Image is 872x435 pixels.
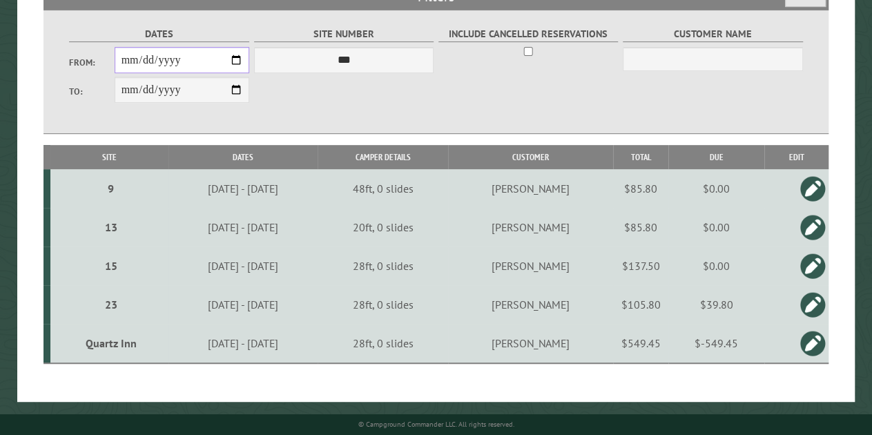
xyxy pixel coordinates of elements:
[56,182,166,195] div: 9
[168,145,318,169] th: Dates
[613,145,668,169] th: Total
[613,285,668,324] td: $105.80
[448,324,613,363] td: [PERSON_NAME]
[171,259,316,273] div: [DATE] - [DATE]
[613,324,668,363] td: $549.45
[318,285,448,324] td: 28ft, 0 slides
[318,208,448,246] td: 20ft, 0 slides
[318,246,448,285] td: 28ft, 0 slides
[171,336,316,350] div: [DATE] - [DATE]
[318,145,448,169] th: Camper Details
[69,56,114,69] label: From:
[448,169,613,208] td: [PERSON_NAME]
[448,246,613,285] td: [PERSON_NAME]
[623,26,803,42] label: Customer Name
[254,26,434,42] label: Site Number
[764,145,829,169] th: Edit
[358,420,514,429] small: © Campground Commander LLC. All rights reserved.
[318,169,448,208] td: 48ft, 0 slides
[56,220,166,234] div: 13
[56,298,166,311] div: 23
[56,259,166,273] div: 15
[171,298,316,311] div: [DATE] - [DATE]
[171,182,316,195] div: [DATE] - [DATE]
[668,246,764,285] td: $0.00
[69,26,249,42] label: Dates
[448,208,613,246] td: [PERSON_NAME]
[171,220,316,234] div: [DATE] - [DATE]
[56,336,166,350] div: Quartz Inn
[448,145,613,169] th: Customer
[668,208,764,246] td: $0.00
[69,85,114,98] label: To:
[438,26,619,42] label: Include Cancelled Reservations
[613,246,668,285] td: $137.50
[668,145,764,169] th: Due
[448,285,613,324] td: [PERSON_NAME]
[668,324,764,363] td: $-549.45
[613,169,668,208] td: $85.80
[613,208,668,246] td: $85.80
[668,169,764,208] td: $0.00
[668,285,764,324] td: $39.80
[50,145,168,169] th: Site
[318,324,448,363] td: 28ft, 0 slides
